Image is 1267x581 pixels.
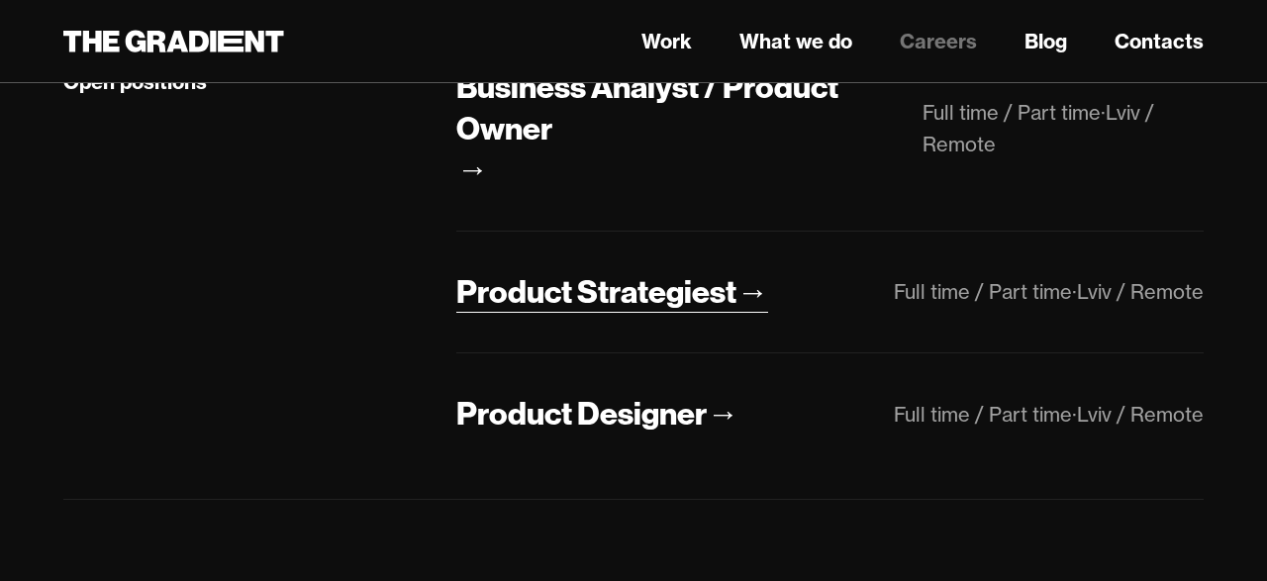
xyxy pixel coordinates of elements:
[456,393,738,436] a: Product Designer→
[736,271,768,313] div: →
[456,393,707,435] div: Product Designer
[456,271,768,314] a: Product Strategiest→
[1115,27,1204,56] a: Contacts
[456,148,488,190] div: →
[923,100,1154,156] div: Lviv / Remote
[1101,100,1106,125] div: ·
[894,279,1072,304] div: Full time / Part time
[641,27,692,56] a: Work
[1072,279,1077,304] div: ·
[900,27,977,56] a: Careers
[1024,27,1067,56] a: Blog
[1077,402,1204,427] div: Lviv / Remote
[707,393,738,435] div: →
[894,402,1072,427] div: Full time / Part time
[739,27,852,56] a: What we do
[1072,402,1077,427] div: ·
[1077,279,1204,304] div: Lviv / Remote
[456,66,923,148] div: Business Analyst / Product Owner
[456,271,736,313] div: Product Strategiest
[456,66,923,191] a: Business Analyst / Product Owner→
[63,69,207,94] strong: Open positions
[923,100,1101,125] div: Full time / Part time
